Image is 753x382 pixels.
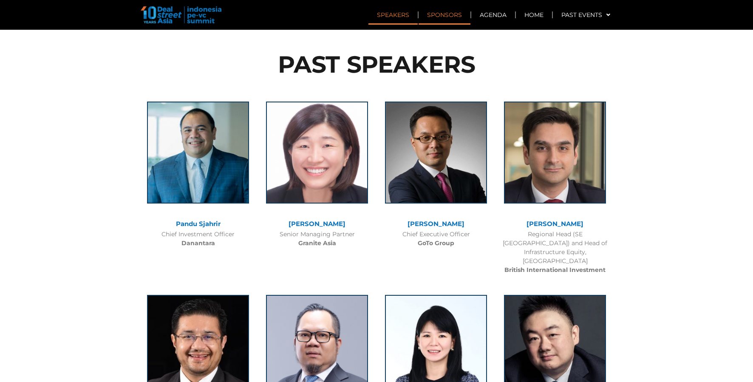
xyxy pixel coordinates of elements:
b: GoTo Group [418,239,454,247]
a: Past Events [553,5,619,25]
h2: PAST SPEAKERS [139,53,614,76]
div: Regional Head (SE [GEOGRAPHIC_DATA]) and Head of Infrastructure Equity, [GEOGRAPHIC_DATA] [500,230,610,274]
img: Jenny Lee [266,102,368,204]
b: Granite Asia [298,239,336,247]
b: Danantara [181,239,215,247]
a: Sponsors [419,5,470,25]
a: Pandu Sjahrir [176,220,221,228]
a: [PERSON_NAME] [527,220,583,228]
div: Chief Executive Officer [381,230,491,248]
a: Agenda [471,5,515,25]
a: [PERSON_NAME] [408,220,464,228]
img: Rohit-Anand [504,102,606,204]
img: patrick walujo [385,102,487,204]
a: Home [516,5,552,25]
a: Speakers [368,5,418,25]
div: Senior Managing Partner [262,230,372,248]
b: British International Investment [504,266,606,274]
div: Chief Investment Officer [143,230,253,248]
img: Pandu Sjahrir [147,102,249,204]
a: [PERSON_NAME] [289,220,345,228]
